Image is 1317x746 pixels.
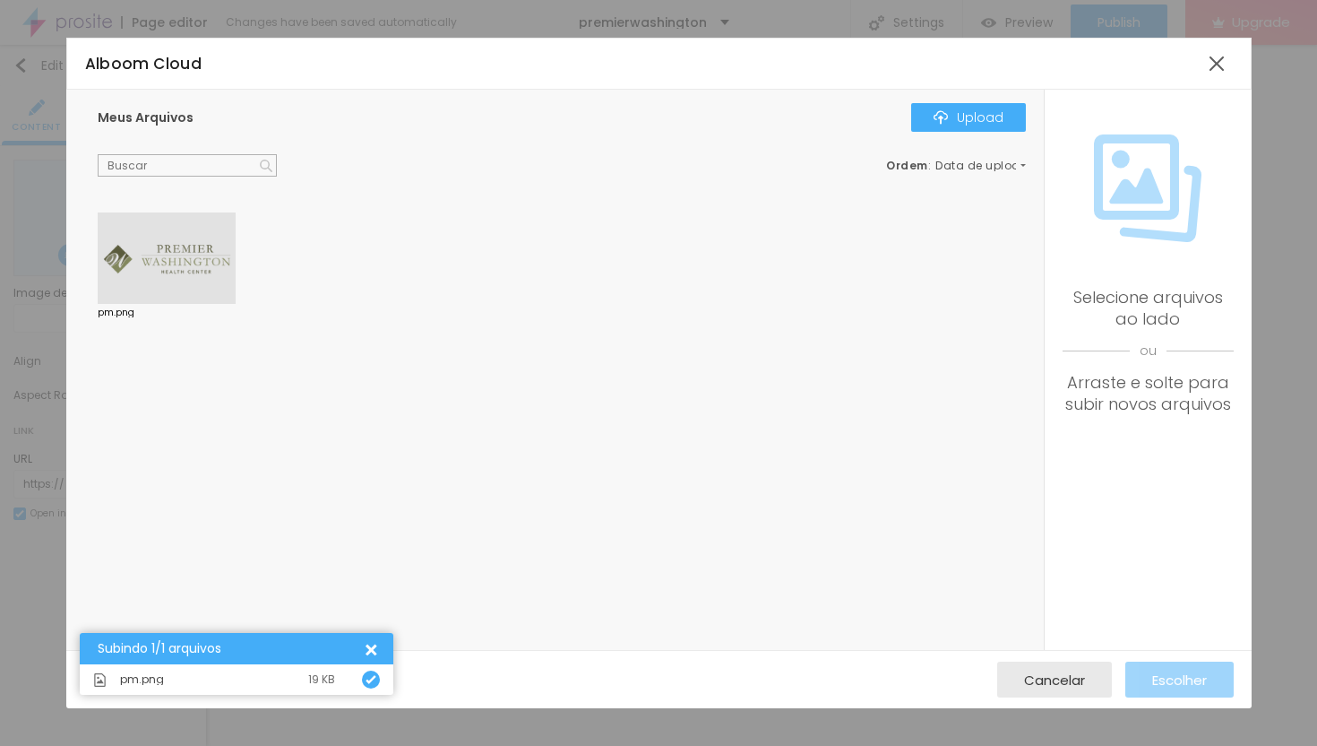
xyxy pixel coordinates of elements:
[98,308,236,317] div: pm.png
[260,160,272,172] img: Icone
[935,160,1029,171] span: Data de upload
[1063,287,1233,415] div: Selecione arquivos ao lado Arraste e solte para subir novos arquivos
[366,674,376,685] img: Icone
[1094,134,1201,242] img: Icone
[1125,662,1234,698] button: Escolher
[98,108,194,126] span: Meus Arquivos
[93,673,107,687] img: Icone
[934,110,1003,125] div: Upload
[934,110,948,125] img: Icone
[911,103,1026,132] button: IconeUpload
[1063,330,1233,372] span: ou
[98,154,277,178] input: Buscar
[85,53,202,74] span: Alboom Cloud
[98,642,362,655] div: Subindo 1/1 arquivos
[997,662,1112,698] button: Cancelar
[886,158,928,173] span: Ordem
[886,160,1026,171] div: :
[1024,672,1085,688] span: Cancelar
[1152,672,1207,688] span: Escolher
[120,674,164,685] span: pm.png
[308,674,335,685] div: 19 KB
